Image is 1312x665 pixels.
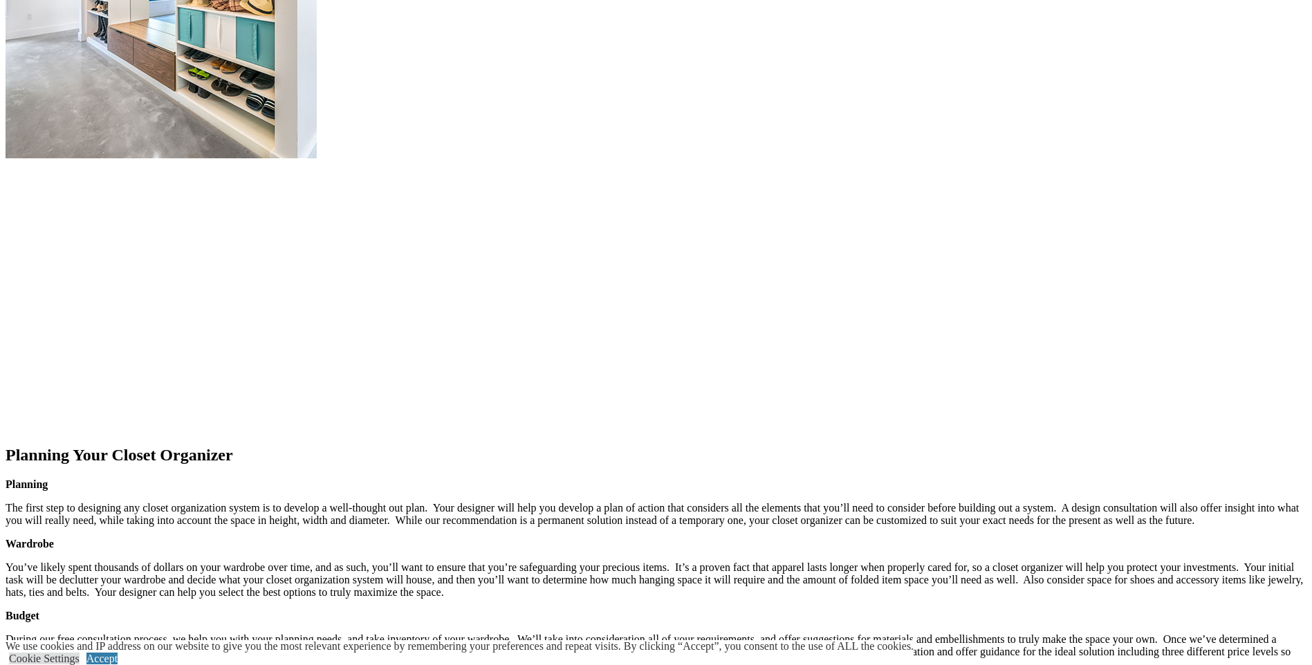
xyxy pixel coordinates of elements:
div: We use cookies and IP address on our website to give you the most relevant experience by remember... [6,640,914,653]
strong: Planning [6,478,48,490]
p: You’ve likely spent thousands of dollars on your wardrobe over time, and as such, you’ll want to ... [6,561,1306,599]
p: The first step to designing any closet organization system is to develop a well-thought out plan.... [6,502,1306,527]
a: Accept [86,653,118,664]
strong: Wardrobe [6,538,54,550]
h2: Planning Your Closet Organizer [6,446,1306,465]
strong: Budget [6,610,39,621]
a: Cookie Settings [9,653,80,664]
